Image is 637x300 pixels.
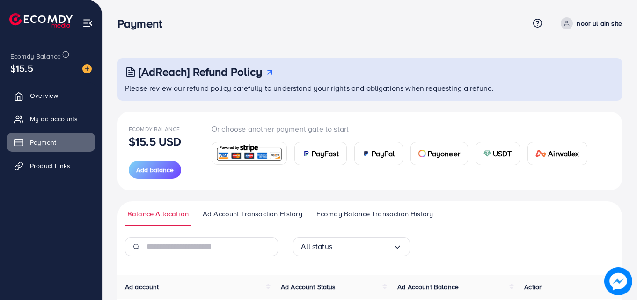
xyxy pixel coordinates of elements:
[372,148,395,159] span: PayPal
[125,282,159,292] span: Ad account
[362,150,370,157] img: card
[524,282,543,292] span: Action
[354,142,403,165] a: cardPayPal
[301,239,332,254] span: All status
[129,125,180,133] span: Ecomdy Balance
[212,142,287,165] a: card
[604,267,632,295] img: image
[476,142,520,165] a: cardUSDT
[125,82,616,94] p: Please review our refund policy carefully to understand your rights and obligations when requesti...
[548,148,579,159] span: Airwallex
[577,18,622,29] p: noor ul ain site
[9,13,73,28] img: logo
[312,148,339,159] span: PayFast
[493,148,512,159] span: USDT
[30,91,58,100] span: Overview
[129,136,181,147] p: $15.5 USD
[117,17,169,30] h3: Payment
[203,209,302,219] span: Ad Account Transaction History
[302,150,310,157] img: card
[316,209,433,219] span: Ecomdy Balance Transaction History
[129,161,181,179] button: Add balance
[30,114,78,124] span: My ad accounts
[332,239,393,254] input: Search for option
[7,110,95,128] a: My ad accounts
[82,18,93,29] img: menu
[483,150,491,157] img: card
[293,237,410,256] div: Search for option
[212,123,595,134] p: Or choose another payment gate to start
[527,142,587,165] a: cardAirwallex
[397,282,459,292] span: Ad Account Balance
[418,150,426,157] img: card
[7,86,95,105] a: Overview
[7,133,95,152] a: Payment
[215,143,284,163] img: card
[10,51,61,61] span: Ecomdy Balance
[10,61,33,75] span: $15.5
[294,142,347,165] a: cardPayFast
[82,64,92,73] img: image
[30,161,70,170] span: Product Links
[535,150,547,157] img: card
[557,17,622,29] a: noor ul ain site
[410,142,468,165] a: cardPayoneer
[428,148,460,159] span: Payoneer
[281,282,336,292] span: Ad Account Status
[7,156,95,175] a: Product Links
[30,138,56,147] span: Payment
[139,65,262,79] h3: [AdReach] Refund Policy
[136,165,174,175] span: Add balance
[127,209,189,219] span: Balance Allocation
